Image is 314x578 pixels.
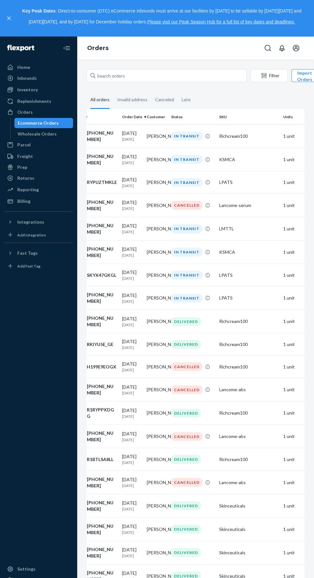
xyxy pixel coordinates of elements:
[77,523,117,536] div: [PHONE_NUMBER]
[219,456,278,463] div: Richcream100
[17,142,31,148] div: Parcel
[281,217,305,241] td: 1 unit
[4,151,73,161] a: Freight
[219,549,278,556] div: Skinceuticals
[144,333,169,356] td: [PERSON_NAME]
[171,385,202,394] div: CANCELLED
[22,8,55,13] strong: Key Peak Dates
[17,175,34,181] div: Returns
[122,437,142,442] p: [DATE]
[281,356,305,378] td: 1 unit
[122,476,142,488] div: [DATE]
[122,530,142,535] p: [DATE]
[14,129,73,139] a: Wholesale Orders
[281,425,305,448] td: 1 unit
[17,153,33,160] div: Freight
[122,367,142,373] p: [DATE]
[171,362,202,371] div: CANCELLED
[144,124,169,148] td: [PERSON_NAME]
[18,131,57,137] div: Wholesale Orders
[147,114,166,120] div: Customer
[144,217,169,241] td: [PERSON_NAME]
[4,217,73,227] button: Integrations
[122,414,142,419] p: [DATE]
[281,264,305,286] td: 1 unit
[219,179,278,186] div: LPATS
[77,546,117,559] div: [PHONE_NUMBER]
[17,164,27,170] div: Prep
[281,448,305,471] td: 1 unit
[171,155,202,164] div: IN TRANSIT
[122,223,142,235] div: [DATE]
[122,299,142,304] p: [DATE]
[4,173,73,183] a: Returns
[15,6,308,27] p: : Direct-to-consumer (DTC) eCommerce inbounds must arrive at our facilities by [DATE] to be sella...
[219,386,278,393] div: Lancome-abs
[77,178,117,186] div: RYPUZTMKLE
[122,390,142,396] p: [DATE]
[4,62,73,72] a: Home
[281,109,305,124] th: Units
[122,229,142,235] p: [DATE]
[281,494,305,517] td: 1 unit
[122,453,142,465] div: [DATE]
[122,252,142,258] p: [DATE]
[281,124,305,148] td: 1 unit
[219,526,278,533] div: Skinceuticals
[4,140,73,150] a: Parcel
[171,248,202,256] div: IN TRANSIT
[82,39,114,58] ol: breadcrumbs
[122,361,142,373] div: [DATE]
[171,271,202,279] div: IN TRANSIT
[219,226,278,232] div: LMTTL
[251,72,287,79] div: Filter
[122,276,142,281] p: [DATE]
[219,202,278,209] div: Lancome-serum
[4,85,73,95] a: Inventory
[171,478,202,487] div: CANCELLED
[144,471,169,494] td: [PERSON_NAME]
[117,91,147,108] div: Invalid address
[122,322,142,327] p: [DATE]
[17,109,33,115] div: Orders
[147,19,295,24] a: Please visit our Peak Season Hub for a full list of key dates and deadlines.
[122,269,142,281] div: [DATE]
[4,248,73,258] button: Fast Tags
[17,75,37,81] div: Inbounds
[17,566,36,572] div: Settings
[144,448,169,471] td: [PERSON_NAME]
[77,130,117,143] div: [PHONE_NUMBER]
[171,455,201,464] div: DELIVERED
[4,96,73,106] a: Replenishments
[4,230,73,240] a: Add Integration
[144,541,169,564] td: [PERSON_NAME]
[171,501,201,510] div: DELIVERED
[251,69,288,82] button: Filter
[144,494,169,517] td: [PERSON_NAME]
[4,564,73,574] a: Settings
[219,503,278,509] div: Skinceuticals
[87,69,247,82] input: Search orders
[77,246,117,259] div: [PHONE_NUMBER]
[144,148,169,171] td: [PERSON_NAME]
[122,483,142,488] p: [DATE]
[281,401,305,425] td: 1 unit
[171,432,202,441] div: CANCELLED
[122,177,142,188] div: [DATE]
[219,272,278,278] div: LPATS
[217,109,281,124] th: SKU
[171,294,202,302] div: IN TRANSIT
[4,73,73,83] a: Inbounds
[144,194,169,217] td: [PERSON_NAME]
[4,185,73,195] a: Reporting
[169,109,217,124] th: Status
[281,471,305,494] td: 1 unit
[219,341,278,348] div: Richcream100
[17,250,38,256] div: Fast Tags
[219,479,278,486] div: Lancome-abs
[144,241,169,264] td: [PERSON_NAME]
[261,42,274,54] button: Open Search Box
[144,517,169,541] td: [PERSON_NAME]
[171,224,202,233] div: IN TRANSIT
[276,42,288,54] button: Open notifications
